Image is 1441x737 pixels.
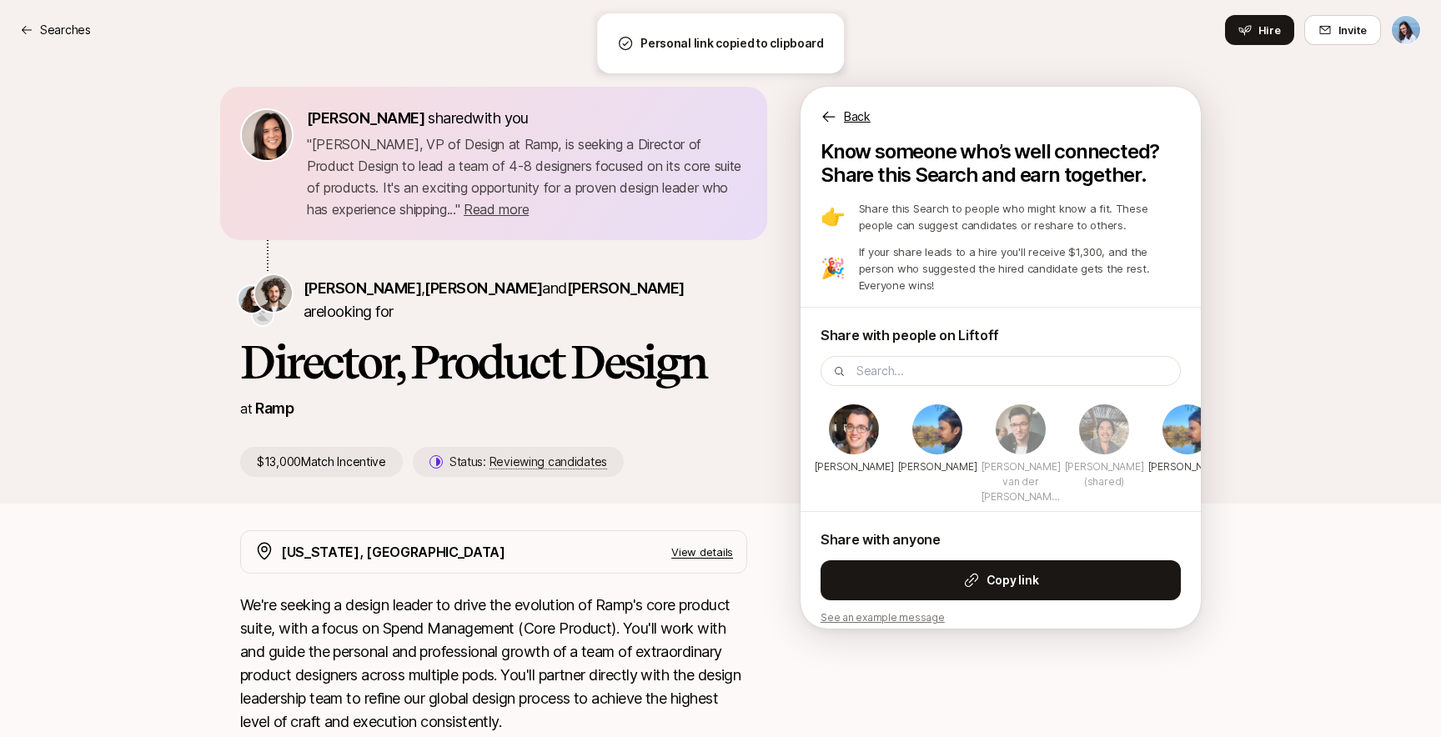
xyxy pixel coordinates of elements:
input: Search... [856,361,1170,381]
p: Personal link copied to clipboard [640,33,824,53]
img: Anthony Arnold [1079,404,1129,454]
span: [PERSON_NAME] [424,279,542,297]
p: [PERSON_NAME] [815,459,894,474]
span: Hire [1258,22,1281,38]
img: Dan Tase [1392,16,1420,44]
p: Know someone who’s well connected? Share this Search and earn together. [821,140,1181,187]
p: 🎉 [821,258,846,278]
img: Diego Zaks [255,275,292,312]
p: Share with people on Liftoff [821,324,1181,346]
p: [PERSON_NAME] [898,459,977,474]
span: Reviewing candidates [490,454,607,469]
p: Searches [40,20,91,40]
span: [PERSON_NAME] [304,279,421,297]
div: Alex Beltechi [1154,403,1221,481]
a: Ramp [255,399,294,417]
p: [PERSON_NAME] (shared) [1065,459,1144,489]
p: [PERSON_NAME] [1148,459,1228,474]
img: Alex Beltechi [1162,404,1213,454]
p: Share with anyone [821,529,1181,550]
span: Invite [1338,22,1367,38]
p: Back [844,107,871,127]
span: Read more [464,201,529,218]
p: are looking for [304,277,747,323]
p: 👉 [821,207,846,227]
div: Daniël van der Winden (shared) [987,403,1054,511]
div: Anthony Arnold (shared) [1071,403,1137,496]
p: We're seeking a design leader to drive the evolution of Ramp's core product suite, with a focus o... [240,594,747,734]
p: $13,000 Match Incentive [240,447,403,477]
p: See an example message [821,610,1181,625]
img: 71d7b91d_d7cb_43b4_a7ea_a9b2f2cc6e03.jpg [242,110,292,160]
img: Eric Smith [829,404,879,454]
span: with you [472,109,529,127]
span: , [421,279,542,297]
p: View details [671,544,733,560]
span: and [542,279,684,297]
img: Alex Beltechi [912,404,962,454]
img: Monica Althoff [238,286,265,313]
button: Invite [1304,15,1381,45]
span: [PERSON_NAME] [567,279,685,297]
strong: Copy link [987,570,1038,590]
h1: Director, Product Design [240,337,747,387]
p: [US_STATE], [GEOGRAPHIC_DATA] [281,541,505,563]
button: Copy link [821,560,1181,600]
div: Eric Smith [821,403,887,481]
p: Share this Search to people who might know a fit. These people can suggest candidates or reshare ... [859,200,1181,233]
p: [PERSON_NAME] van der [PERSON_NAME] (shared) [982,459,1061,504]
p: shared [307,107,535,130]
img: Daniël van der Winden [996,404,1046,454]
p: If your share leads to a hire you'll receive $1,300, and the person who suggested the hired candi... [859,243,1181,293]
button: Hire [1225,15,1294,45]
p: " [PERSON_NAME], VP of Design at Ramp, is seeking a Director of Product Design to lead a team of ... [307,133,747,220]
span: [PERSON_NAME] [307,109,424,127]
p: at [240,398,252,419]
img: Christian Chung [253,305,273,325]
div: Alex Beltechi [904,403,971,481]
p: Status: [449,452,607,472]
button: Dan Tase [1391,15,1421,45]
